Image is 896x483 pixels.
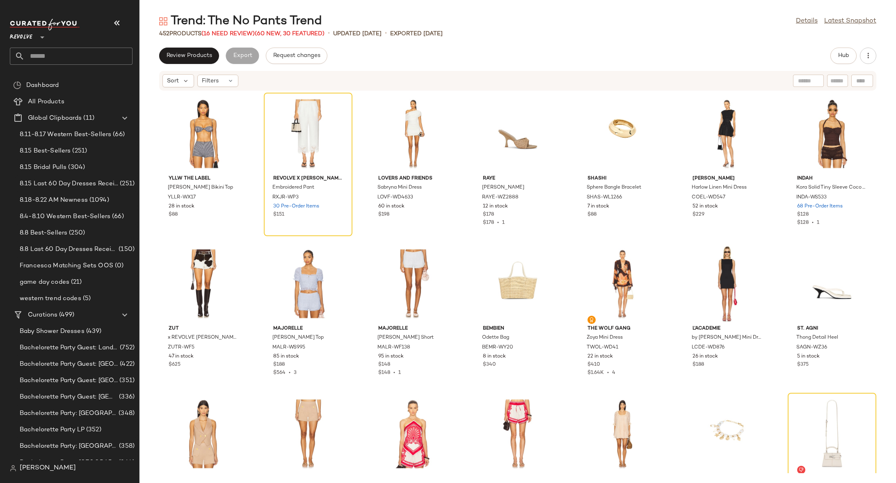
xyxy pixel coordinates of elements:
[587,203,609,210] span: 7 in stock
[797,220,809,226] span: $128
[111,130,125,139] span: (66)
[483,211,494,219] span: $178
[482,334,509,342] span: Odette Bag
[797,361,809,369] span: $375
[20,294,81,303] span: western trend codes
[483,203,508,210] span: 12 in stock
[20,458,117,467] span: Bachelorette Party: [GEOGRAPHIC_DATA]
[20,409,117,418] span: Bachelorette Party: [GEOGRAPHIC_DATA]
[267,246,350,322] img: MALR-WS995_V1.jpg
[20,360,118,369] span: Bachelorette Party Guest: [GEOGRAPHIC_DATA]
[273,353,299,360] span: 85 in stock
[113,261,123,271] span: (0)
[587,370,604,376] span: $1.64K
[502,220,505,226] span: 1
[692,334,761,342] span: by [PERSON_NAME] Mini Dress
[377,334,434,342] span: [PERSON_NAME] Short
[272,334,324,342] span: [PERSON_NAME] Top
[110,212,124,221] span: (66)
[88,196,109,205] span: (1094)
[838,52,849,59] span: Hub
[159,30,325,38] div: Products
[168,334,238,342] span: x REVOLVE [PERSON_NAME] Leather Shorts
[69,278,82,287] span: (21)
[20,392,117,402] span: Bachelorette Party Guest: [GEOGRAPHIC_DATA]
[796,16,818,26] a: Details
[162,396,245,472] img: LAGR-WS581_V1.jpg
[166,52,212,59] span: Review Products
[797,175,867,182] span: Indah
[377,194,413,201] span: LOVF-WD4633
[20,261,113,271] span: Francesca Matching Sets OOS
[476,96,559,172] img: RAYE-WZ2888_V1.jpg
[693,175,762,182] span: [PERSON_NAME]
[686,96,769,172] img: COEL-WD547_V1.jpg
[809,220,817,226] span: •
[587,211,597,219] span: $88
[169,203,194,210] span: 28 in stock
[378,175,448,182] span: Lovers and Friends
[692,194,725,201] span: COEL-WD547
[587,353,613,360] span: 22 in stock
[20,278,69,287] span: game day codes
[13,81,21,89] img: svg%3e
[483,325,553,333] span: BEMBIEN
[20,343,118,353] span: Bachelorette Party Guest: Landing Page
[266,48,327,64] button: Request changes
[587,334,623,342] span: Zoya Mini Dress
[286,370,294,376] span: •
[67,228,85,238] span: (250)
[791,246,873,322] img: SAGN-WZ36_V1.jpg
[10,465,16,472] img: svg%3e
[28,97,64,107] span: All Products
[587,361,600,369] span: $410
[20,442,117,451] span: Bachelorette Party: [GEOGRAPHIC_DATA]
[10,19,80,30] img: cfy_white_logo.C9jOOHJF.svg
[85,425,101,435] span: (352)
[117,392,135,402] span: (336)
[168,344,194,351] span: ZUTR-WF5
[159,17,167,25] img: svg%3e
[581,246,664,322] img: TWOL-WD41_V1.jpg
[494,220,502,226] span: •
[81,294,91,303] span: (5)
[117,409,135,418] span: (348)
[273,211,284,219] span: $151
[378,211,389,219] span: $198
[118,376,135,385] span: (351)
[797,325,867,333] span: St. Agni
[796,344,827,351] span: SAGN-WZ36
[799,467,804,472] img: svg%3e
[20,146,71,156] span: 8.15 Best-Sellers
[378,203,405,210] span: 60 in stock
[169,353,194,360] span: 47 in stock
[273,370,286,376] span: $564
[390,370,398,376] span: •
[612,370,615,376] span: 4
[483,220,494,226] span: $178
[482,194,519,201] span: RAYE-WZ2888
[168,184,233,191] span: [PERSON_NAME] Bikini Top
[372,96,455,172] img: LOVF-WD4633_V1.jpg
[686,246,769,322] img: LCDE-WD876_V1.jpg
[587,194,622,201] span: SHAS-WL1266
[168,194,196,201] span: YLLR-WX17
[20,212,110,221] span: 8.4-8.10 Western Best-Sellers
[482,184,524,191] span: [PERSON_NAME]
[796,334,838,342] span: Thong Detail Heel
[162,96,245,172] img: YLLR-WX17_V1.jpg
[162,246,245,322] img: ZUTR-WF5_V1.jpg
[692,184,747,191] span: Harlow Linen Mini Dress
[824,16,876,26] a: Latest Snapshot
[169,175,238,182] span: YLLW THE LABEL
[797,203,843,210] span: 68 Pre-Order Items
[686,396,769,472] img: LOVF-WL238_V1.jpg
[20,463,76,473] span: [PERSON_NAME]
[118,179,135,189] span: (251)
[26,81,59,90] span: Dashboard
[796,194,827,201] span: INDA-WS533
[273,361,285,369] span: $188
[378,361,390,369] span: $148
[398,370,401,376] span: 1
[272,184,314,191] span: Embroidered Pant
